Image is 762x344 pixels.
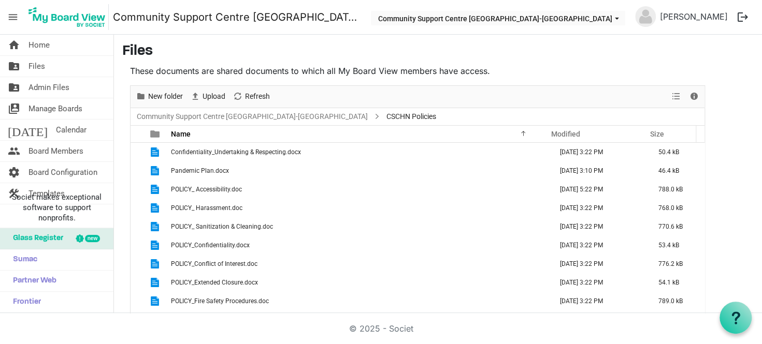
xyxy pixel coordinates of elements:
[656,6,732,27] a: [PERSON_NAME]
[144,199,168,217] td: is template cell column header type
[147,90,184,103] span: New folder
[28,162,97,183] span: Board Configuration
[171,223,273,230] span: POLICY_ Sanitization & Cleaning.doc
[648,310,705,329] td: 87.8 kB is template cell column header Size
[134,90,185,103] button: New folder
[668,86,685,108] div: View
[130,65,705,77] p: These documents are shared documents to which all My Board View members have access.
[131,199,144,217] td: checkbox
[168,199,549,217] td: POLICY_ Harassment.doc is template cell column header Name
[171,204,242,212] span: POLICY_ Harassment.doc
[168,217,549,236] td: POLICY_ Sanitization & Cleaning.doc is template cell column header Name
[132,86,186,108] div: New folder
[8,183,20,204] span: construction
[648,180,705,199] td: 788.0 kB is template cell column header Size
[144,236,168,255] td: is template cell column header type
[131,273,144,292] td: checkbox
[549,161,648,180] td: April 12, 2022 3:10 PM column header Modified
[168,310,549,329] td: POLICY_Health & Safety.docx is template cell column header Name
[28,35,50,55] span: Home
[549,217,648,236] td: June 22, 2022 3:22 PM column header Modified
[144,180,168,199] td: is template cell column header type
[8,98,20,119] span: switch_account
[8,228,63,249] span: Glass Register
[687,90,701,103] button: Details
[144,255,168,273] td: is template cell column header type
[113,7,361,27] a: Community Support Centre [GEOGRAPHIC_DATA]-[GEOGRAPHIC_DATA]
[171,186,242,193] span: POLICY_ Accessibility.doc
[131,310,144,329] td: checkbox
[229,86,274,108] div: Refresh
[56,119,87,140] span: Calendar
[131,161,144,180] td: checkbox
[171,279,258,286] span: POLICY_Extended Closure.docx
[168,236,549,255] td: POLICY_Confidentiality.docx is template cell column header Name
[648,143,705,161] td: 50.4 kB is template cell column header Size
[171,148,301,156] span: Confidentiality_Undertaking & Respecting.docx
[168,273,549,292] td: POLICY_Extended Closure.docx is template cell column header Name
[670,90,682,103] button: View dropdownbutton
[8,271,56,291] span: Partner Web
[171,260,257,267] span: POLICY_Conflict of Interest.doc
[549,255,648,273] td: June 22, 2022 3:22 PM column header Modified
[8,141,20,161] span: people
[25,4,109,30] img: My Board View Logo
[131,217,144,236] td: checkbox
[189,90,227,103] button: Upload
[349,323,413,334] a: © 2025 - Societ
[202,90,226,103] span: Upload
[28,77,69,98] span: Admin Files
[144,292,168,310] td: is template cell column header type
[244,90,271,103] span: Refresh
[648,273,705,292] td: 54.1 kB is template cell column header Size
[144,161,168,180] td: is template cell column header type
[5,192,109,223] span: Societ makes exceptional software to support nonprofits.
[168,255,549,273] td: POLICY_Conflict of Interest.doc is template cell column header Name
[144,143,168,161] td: is template cell column header type
[28,98,82,119] span: Manage Boards
[549,273,648,292] td: June 22, 2022 3:22 PM column header Modified
[171,242,250,249] span: POLICY_Confidentiality.docx
[384,110,438,123] span: CSCHN Policies
[371,11,625,25] button: Community Support Centre Haldimand-Norfolk dropdownbutton
[186,86,229,108] div: Upload
[144,273,168,292] td: is template cell column header type
[8,56,20,77] span: folder_shared
[28,183,65,204] span: Templates
[168,292,549,310] td: POLICY_Fire Safety Procedures.doc is template cell column header Name
[131,292,144,310] td: checkbox
[231,90,272,103] button: Refresh
[122,43,754,61] h3: Files
[650,130,664,138] span: Size
[28,141,83,161] span: Board Members
[131,143,144,161] td: checkbox
[8,35,20,55] span: home
[3,7,23,27] span: menu
[551,130,580,138] span: Modified
[549,310,648,329] td: June 22, 2022 3:22 PM column header Modified
[648,236,705,255] td: 53.4 kB is template cell column header Size
[85,235,100,242] div: new
[144,310,168,329] td: is template cell column header type
[8,249,37,270] span: Sumac
[131,236,144,255] td: checkbox
[168,161,549,180] td: Pandemic Plan.docx is template cell column header Name
[135,110,370,123] a: Community Support Centre [GEOGRAPHIC_DATA]-[GEOGRAPHIC_DATA]
[648,199,705,217] td: 768.0 kB is template cell column header Size
[25,4,113,30] a: My Board View Logo
[8,292,41,312] span: Frontier
[549,236,648,255] td: June 22, 2022 3:22 PM column header Modified
[28,56,45,77] span: Files
[131,180,144,199] td: checkbox
[648,255,705,273] td: 776.2 kB is template cell column header Size
[549,143,648,161] td: June 22, 2022 3:22 PM column header Modified
[648,292,705,310] td: 789.0 kB is template cell column header Size
[635,6,656,27] img: no-profile-picture.svg
[168,180,549,199] td: POLICY_ Accessibility.doc is template cell column header Name
[144,217,168,236] td: is template cell column header type
[171,297,269,305] span: POLICY_Fire Safety Procedures.doc
[549,199,648,217] td: June 22, 2022 3:22 PM column header Modified
[171,130,191,138] span: Name
[8,162,20,183] span: settings
[8,119,48,140] span: [DATE]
